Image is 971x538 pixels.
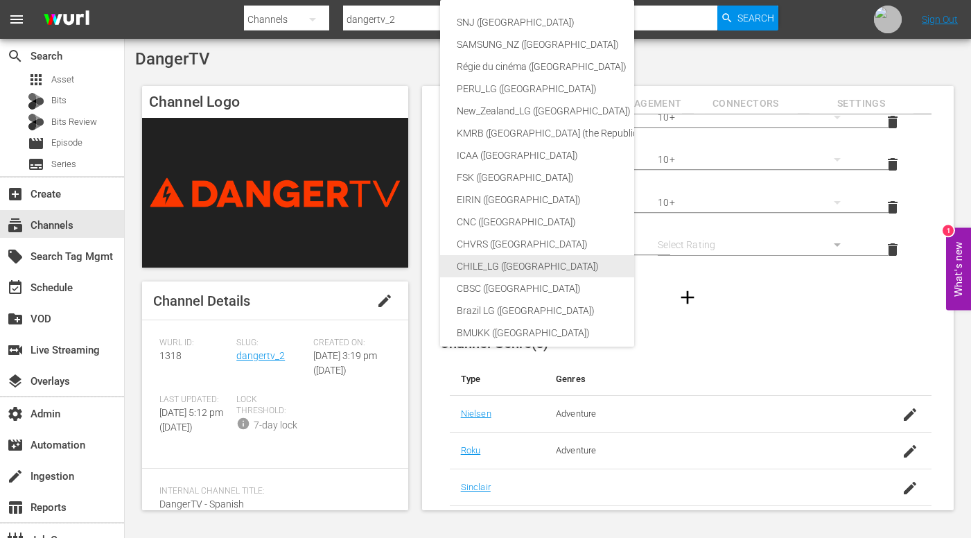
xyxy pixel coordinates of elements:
[457,255,797,277] div: CHILE_LG ([GEOGRAPHIC_DATA])
[457,277,797,300] div: CBSC ([GEOGRAPHIC_DATA])
[457,166,797,189] div: FSK ([GEOGRAPHIC_DATA])
[457,144,797,166] div: ICAA ([GEOGRAPHIC_DATA])
[457,233,797,255] div: CHVRS ([GEOGRAPHIC_DATA])
[457,211,797,233] div: CNC ([GEOGRAPHIC_DATA])
[457,33,797,55] div: SAMSUNG_NZ ([GEOGRAPHIC_DATA])
[457,78,797,100] div: PERU_LG ([GEOGRAPHIC_DATA])
[457,100,797,122] div: New_Zealand_LG ([GEOGRAPHIC_DATA])
[457,122,797,144] div: KMRB ([GEOGRAPHIC_DATA] (the Republic of))
[457,322,797,344] div: BMUKK ([GEOGRAPHIC_DATA])
[457,344,797,366] div: BBFC (United Kingdom of [GEOGRAPHIC_DATA] and [GEOGRAPHIC_DATA] (the))
[943,225,954,236] div: 1
[946,228,971,311] button: Open Feedback Widget
[457,55,797,78] div: Régie du cinéma ([GEOGRAPHIC_DATA])
[457,11,797,33] div: SNJ ([GEOGRAPHIC_DATA])
[457,300,797,322] div: Brazil LG ([GEOGRAPHIC_DATA])
[457,189,797,211] div: EIRIN ([GEOGRAPHIC_DATA])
